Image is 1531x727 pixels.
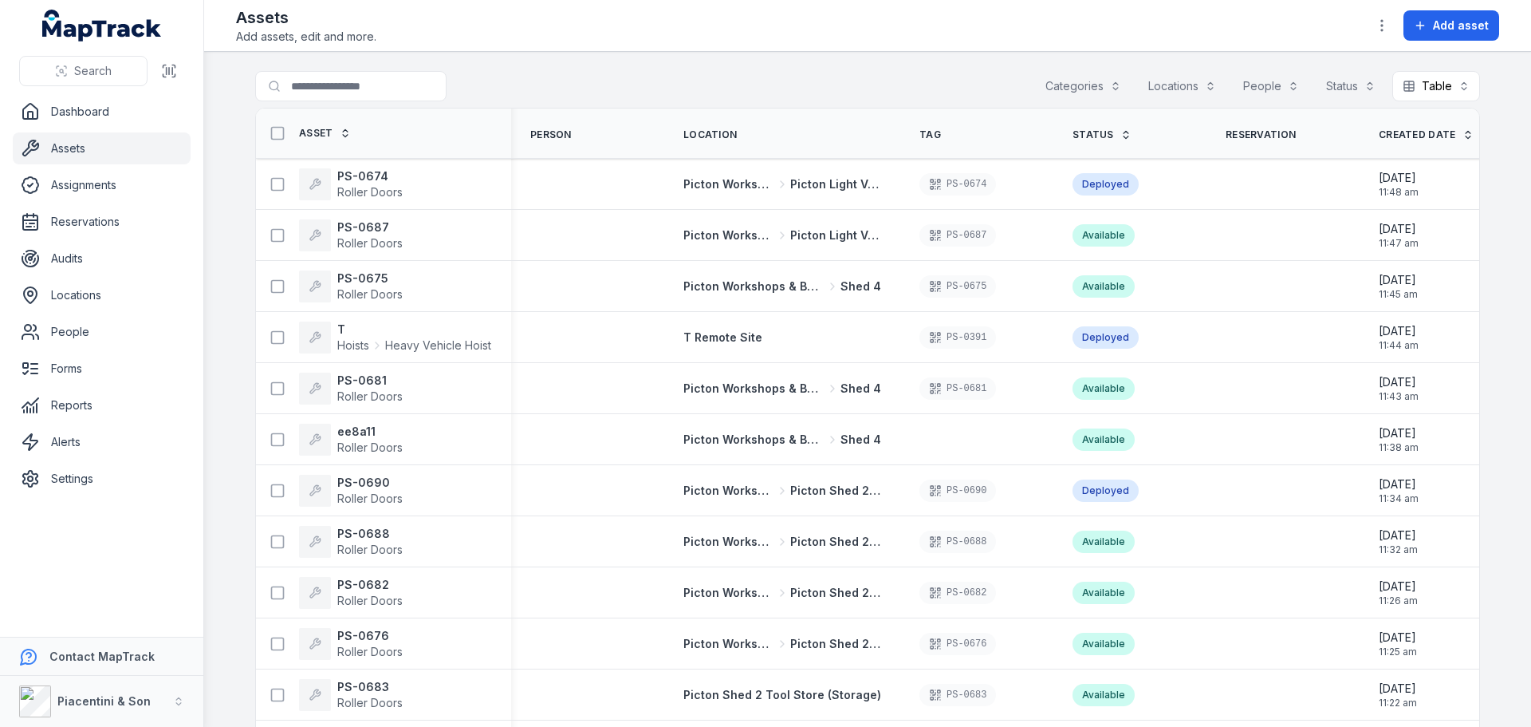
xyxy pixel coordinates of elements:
[13,132,191,164] a: Assets
[683,636,774,652] span: Picton Workshops & Bays
[337,424,403,440] strong: ee8a11
[683,483,881,499] a: Picton Workshops & BaysPicton Shed 2 Fabrication Shop
[1379,323,1419,339] span: [DATE]
[840,432,881,448] span: Shed 4
[683,176,774,192] span: Picton Workshops & Bays
[337,628,403,644] strong: PS-0676
[919,128,941,141] span: Tag
[683,330,762,346] a: T Remote Site
[337,287,403,301] span: Roller Doors
[1379,527,1418,556] time: 09/09/2025, 11:32:38 am
[13,316,191,348] a: People
[919,582,996,604] div: PS-0682
[1379,441,1419,454] span: 11:38 am
[919,633,996,655] div: PS-0676
[1379,681,1417,709] time: 09/09/2025, 11:22:57 am
[683,483,774,499] span: Picton Workshops & Bays
[337,543,403,556] span: Roller Doors
[337,373,403,389] strong: PS-0681
[337,679,403,695] strong: PS-0683
[337,645,403,658] span: Roller Doors
[299,424,403,456] a: ee8a11Roller Doors
[337,594,403,607] span: Roller Doors
[1072,633,1135,655] div: Available
[683,534,881,550] a: Picton Workshops & BaysPicton Shed 2 Fabrication Shop
[1072,326,1139,349] div: Deployed
[1379,186,1419,199] span: 11:48 am
[1379,527,1418,543] span: [DATE]
[337,168,403,184] strong: PS-0674
[337,526,403,542] strong: PS-0688
[1072,128,1132,141] a: Status
[1072,224,1135,247] div: Available
[1138,71,1226,101] button: Locations
[13,243,191,275] a: Audits
[1379,390,1419,403] span: 11:43 am
[1072,128,1114,141] span: Status
[13,389,191,421] a: Reports
[1035,71,1132,101] button: Categories
[683,687,881,703] a: Picton Shed 2 Tool Store (Storage)
[19,56,148,86] button: Search
[337,236,403,250] span: Roller Doors
[683,227,881,243] a: Picton Workshops & BaysPicton Light Vehicle Bay
[1072,684,1135,706] div: Available
[1233,71,1309,101] button: People
[1072,582,1135,604] div: Available
[1403,10,1499,41] button: Add asset
[683,279,825,294] span: Picton Workshops & Bays
[840,381,881,397] span: Shed 4
[1379,476,1419,492] span: [DATE]
[683,585,774,601] span: Picton Workshops & Bays
[1072,531,1135,553] div: Available
[919,377,996,400] div: PS-0681
[337,696,403,709] span: Roller Doors
[42,10,162,41] a: MapTrack
[337,389,403,403] span: Roller Doors
[1379,323,1419,352] time: 09/09/2025, 11:44:35 am
[1316,71,1386,101] button: Status
[13,169,191,201] a: Assignments
[337,219,403,235] strong: PS-0687
[13,353,191,385] a: Forms
[1379,221,1419,237] span: [DATE]
[13,279,191,311] a: Locations
[1433,18,1489,34] span: Add asset
[683,534,774,550] span: Picton Workshops & Bays
[299,577,403,609] a: PS-0682Roller Doors
[1379,272,1418,288] span: [DATE]
[385,338,491,354] span: Heavy Vehicle Hoist
[337,185,403,199] span: Roller Doors
[1379,425,1419,441] span: [DATE]
[1379,237,1419,250] span: 11:47 am
[1379,339,1419,352] span: 11:44 am
[790,585,881,601] span: Picton Shed 2 Fabrication Shop
[74,63,112,79] span: Search
[683,330,762,344] span: T Remote Site
[13,96,191,128] a: Dashboard
[530,128,572,141] span: Person
[1379,425,1419,454] time: 09/09/2025, 11:38:30 am
[337,338,369,354] span: Hoists
[1072,429,1135,451] div: Available
[1379,170,1419,186] span: [DATE]
[683,585,881,601] a: Picton Workshops & BaysPicton Shed 2 Fabrication Shop
[1379,128,1456,141] span: Created Date
[1379,595,1418,607] span: 11:26 am
[1379,128,1474,141] a: Created Date
[1379,630,1417,658] time: 09/09/2025, 11:25:11 am
[337,577,403,593] strong: PS-0682
[13,426,191,458] a: Alerts
[299,322,491,354] a: THoistsHeavy Vehicle Hoist
[299,127,351,140] a: Asset
[840,279,881,294] span: Shed 4
[1379,272,1418,301] time: 09/09/2025, 11:45:21 am
[683,432,881,448] a: Picton Workshops & BaysShed 4
[337,271,403,286] strong: PS-0675
[299,168,403,200] a: PS-0674Roller Doors
[337,475,403,491] strong: PS-0690
[1379,374,1419,390] span: [DATE]
[683,176,881,192] a: Picton Workshops & BaysPicton Light Vehicle Bay
[299,373,403,405] a: PS-0681Roller Doors
[1379,288,1418,301] span: 11:45 am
